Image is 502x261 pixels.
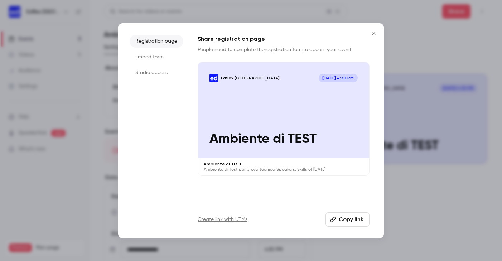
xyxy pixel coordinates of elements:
[221,75,280,81] p: Edflex [GEOGRAPHIC_DATA]
[198,216,247,223] a: Create link with UTMs
[209,131,358,147] p: Ambiente di TEST
[130,50,183,63] li: Embed form
[325,212,370,227] button: Copy link
[209,74,218,82] img: Ambiente di TEST
[130,66,183,79] li: Studio access
[198,62,370,176] a: Ambiente di TESTEdflex [GEOGRAPHIC_DATA][DATE] 4:30 PMAmbiente di TESTAmbiente di TESTAmbiente di...
[130,35,183,48] li: Registration page
[204,161,363,167] p: Ambiente di TEST
[204,167,363,173] p: Ambiente di Test per prova tecnica Speakers, Skills of [DATE]
[198,35,370,43] h1: Share registration page
[198,46,370,53] p: People need to complete the to access your event
[265,47,303,52] a: registration form
[319,74,358,82] span: [DATE] 4:30 PM
[367,26,381,40] button: Close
